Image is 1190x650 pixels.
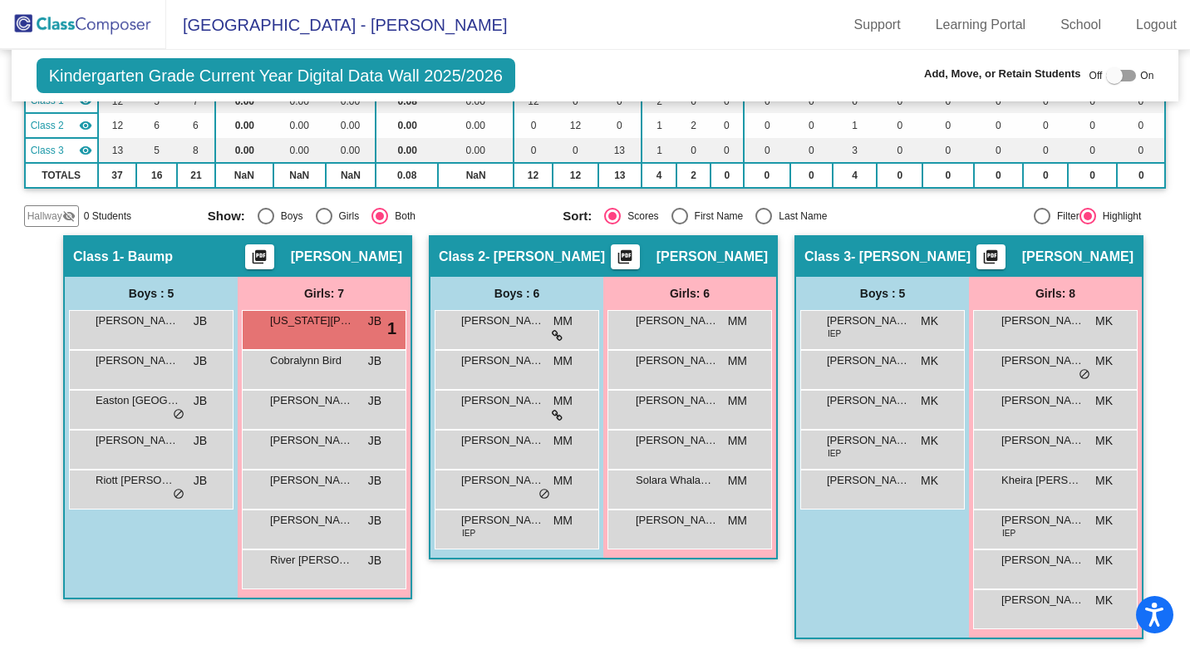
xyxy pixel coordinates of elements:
span: JB [368,313,381,330]
mat-radio-group: Select an option [563,208,905,224]
td: TOTALS [25,163,98,188]
span: Add, Move, or Retain Students [924,66,1081,82]
span: MM [553,313,573,330]
span: [PERSON_NAME] [1022,249,1133,265]
td: 0 [744,163,790,188]
td: 0 [711,113,744,138]
td: 0 [1023,163,1068,188]
span: Kheira [PERSON_NAME] [1001,472,1084,489]
span: JB [368,392,381,410]
span: [PERSON_NAME] [827,313,910,329]
td: 0.00 [215,138,273,163]
span: [US_STATE][PERSON_NAME] [270,313,353,329]
td: 0 [598,113,642,138]
span: MK [1095,512,1113,529]
span: [PERSON_NAME] [1001,392,1084,409]
td: 0.00 [326,138,376,163]
span: Class 1 [73,249,120,265]
td: 12 [553,113,598,138]
td: 0 [1068,163,1117,188]
td: 0 [790,163,833,188]
td: 13 [598,138,642,163]
td: 0 [922,138,973,163]
td: 21 [177,163,215,188]
span: JB [368,472,381,490]
span: do_not_disturb_alt [1079,368,1090,382]
span: MM [553,512,573,529]
td: 0 [553,138,598,163]
span: [PERSON_NAME] [96,352,179,369]
button: Print Students Details [976,244,1006,269]
span: [PERSON_NAME] [1001,592,1084,608]
td: 13 [98,138,137,163]
span: MK [1095,472,1113,490]
td: 0.00 [376,138,438,163]
span: MK [1095,552,1113,569]
span: Class 2 [439,249,485,265]
span: MM [728,313,747,330]
td: 0 [974,113,1024,138]
span: Class 2 [31,118,64,133]
td: 0.00 [376,113,438,138]
td: Misty Krohn - Krohn [25,138,98,163]
mat-icon: visibility_off [62,209,76,223]
td: 37 [98,163,137,188]
span: River [PERSON_NAME] [270,552,353,569]
span: Cobralynn Bird [270,352,353,369]
span: [PERSON_NAME] [827,472,910,489]
span: [PERSON_NAME] [1001,352,1084,369]
button: Print Students Details [245,244,274,269]
span: Sort: [563,209,592,224]
td: 12 [553,163,598,188]
button: Print Students Details [611,244,640,269]
span: Kindergarten Grade Current Year Digital Data Wall 2025/2026 [37,58,515,93]
span: JB [194,472,207,490]
a: Logout [1123,12,1190,38]
span: JB [368,512,381,529]
span: JB [194,432,207,450]
td: 1 [642,138,676,163]
div: Girls: 7 [238,277,411,310]
td: 0 [514,138,553,163]
span: MK [1095,592,1113,609]
span: [PERSON_NAME] [461,512,544,529]
span: [PERSON_NAME] [461,472,544,489]
td: 8 [177,138,215,163]
span: MK [921,313,938,330]
span: [PERSON_NAME] [461,432,544,449]
span: MK [921,432,938,450]
span: [PERSON_NAME] [636,512,719,529]
div: Filter [1050,209,1079,224]
span: IEP [462,527,475,539]
span: JB [368,552,381,569]
span: - [PERSON_NAME] [851,249,971,265]
td: 0.00 [438,138,513,163]
div: Boys : 5 [65,277,238,310]
span: [PERSON_NAME] [1001,432,1084,449]
td: 0 [711,163,744,188]
span: do_not_disturb_alt [538,488,550,501]
span: [PERSON_NAME] [96,313,179,329]
td: 2 [676,163,711,188]
td: 0 [877,138,922,163]
div: Last Name [772,209,827,224]
span: do_not_disturb_alt [173,408,184,421]
td: 13 [598,163,642,188]
span: JB [194,313,207,330]
div: Girls [332,209,360,224]
td: 0 [790,138,833,163]
span: Class 3 [31,143,64,158]
div: First Name [688,209,744,224]
td: 0 [1117,138,1165,163]
td: 4 [642,163,676,188]
span: [PERSON_NAME] Valdonhos-[PERSON_NAME] [270,432,353,449]
td: 6 [177,113,215,138]
td: 4 [833,163,878,188]
span: [PERSON_NAME] [291,249,402,265]
span: JB [368,352,381,370]
td: 0 [1068,113,1117,138]
span: [PERSON_NAME] [636,313,719,329]
span: [PERSON_NAME] [636,352,719,369]
span: [PERSON_NAME] [656,249,768,265]
mat-icon: picture_as_pdf [249,249,269,272]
